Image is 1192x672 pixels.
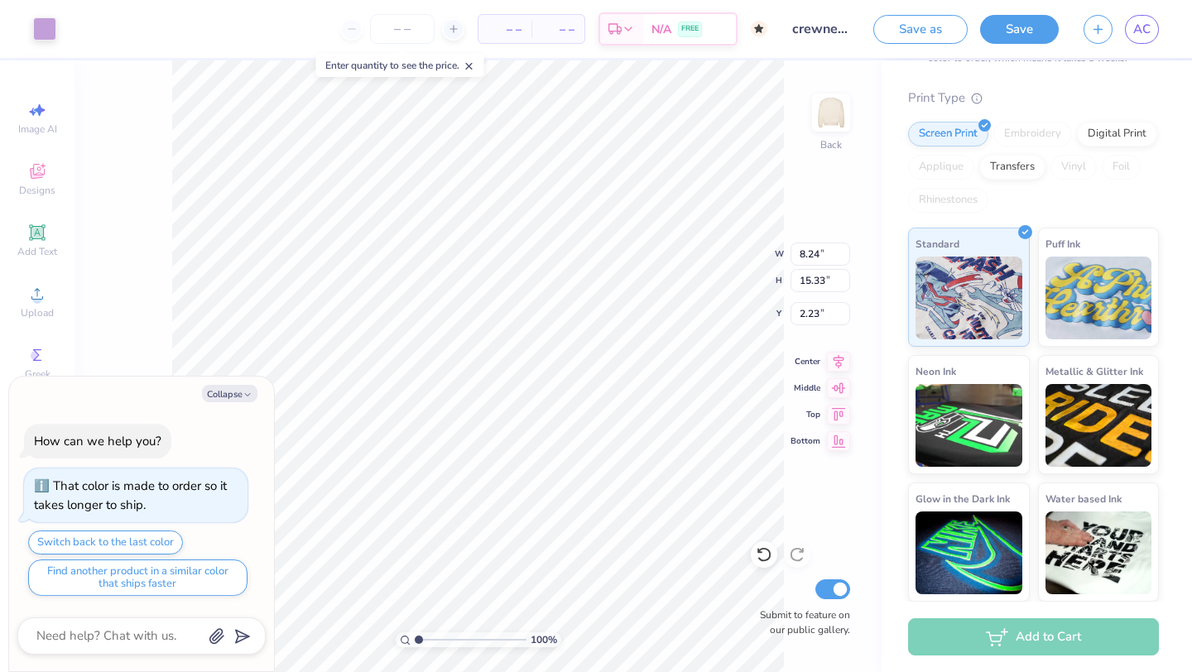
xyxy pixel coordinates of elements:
[1125,15,1159,44] a: AC
[1045,235,1080,252] span: Puff Ink
[815,96,848,129] img: Back
[1102,155,1141,180] div: Foil
[541,21,574,38] span: – –
[908,122,988,146] div: Screen Print
[34,478,227,513] div: That color is made to order so it takes longer to ship.
[791,356,820,367] span: Center
[681,23,699,35] span: FREE
[1050,155,1097,180] div: Vinyl
[780,12,861,46] input: Untitled Design
[28,530,183,554] button: Switch back to the last color
[791,435,820,447] span: Bottom
[916,235,959,252] span: Standard
[651,21,671,38] span: N/A
[1045,490,1122,507] span: Water based Ink
[820,137,842,152] div: Back
[1045,384,1152,467] img: Metallic & Glitter Ink
[19,184,55,197] span: Designs
[488,21,521,38] span: – –
[1045,257,1152,339] img: Puff Ink
[28,559,248,596] button: Find another product in a similar color that ships faster
[751,607,850,637] label: Submit to feature on our public gallery.
[1045,362,1143,380] span: Metallic & Glitter Ink
[1077,122,1157,146] div: Digital Print
[531,632,557,647] span: 100 %
[791,382,820,394] span: Middle
[34,433,161,449] div: How can we help you?
[202,385,257,402] button: Collapse
[980,15,1059,44] button: Save
[316,54,484,77] div: Enter quantity to see the price.
[873,15,968,44] button: Save as
[21,306,54,319] span: Upload
[979,155,1045,180] div: Transfers
[908,155,974,180] div: Applique
[916,362,956,380] span: Neon Ink
[1133,20,1151,39] span: AC
[791,409,820,420] span: Top
[916,257,1022,339] img: Standard
[1045,511,1152,594] img: Water based Ink
[916,490,1010,507] span: Glow in the Dark Ink
[18,122,57,136] span: Image AI
[908,188,988,213] div: Rhinestones
[993,122,1072,146] div: Embroidery
[916,511,1022,594] img: Glow in the Dark Ink
[25,367,50,381] span: Greek
[916,384,1022,467] img: Neon Ink
[17,245,57,258] span: Add Text
[370,14,435,44] input: – –
[908,89,1159,108] div: Print Type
